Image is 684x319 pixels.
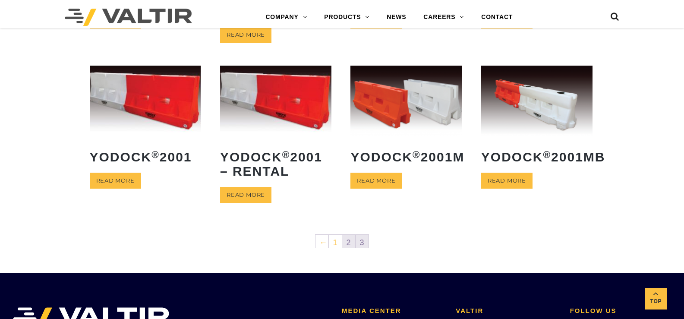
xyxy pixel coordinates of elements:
sup: ® [543,149,552,160]
img: Valtir [65,9,192,26]
a: Read more about “Yodock® 2001” [90,173,141,189]
span: 3 [356,235,369,248]
a: Read more about “Yodock® 2001 - Rental” [220,187,271,203]
a: Read more about “Yodock® 2001M” [350,173,402,189]
a: CONTACT [473,9,521,26]
span: Top [645,297,667,306]
a: 1 [329,235,342,248]
a: Yodock®2001 – Rental [220,66,331,184]
h2: Yodock 2001MB [481,143,593,171]
h2: Yodock 2001 [90,143,201,171]
a: Read more about “Yodock® 2001MB” [481,173,533,189]
a: PRODUCTS [315,9,378,26]
a: Yodock®2001M [350,66,462,170]
a: Yodock®2001MB [481,66,593,170]
a: NEWS [378,9,415,26]
h2: VALTIR [456,307,557,315]
a: Top [645,288,667,310]
nav: Product Pagination [90,234,595,251]
sup: ® [413,149,421,160]
a: Read more about “T-31™ Guardrail” [220,27,271,43]
sup: ® [151,149,160,160]
a: 2 [342,235,355,248]
a: CAREERS [415,9,473,26]
a: COMPANY [257,9,315,26]
h2: Yodock 2001M [350,143,462,171]
a: ← [315,235,328,248]
h2: MEDIA CENTER [342,307,443,315]
h2: FOLLOW US [570,307,671,315]
a: Yodock®2001 [90,66,201,170]
img: Yodock 2001 Water Filled Barrier and Barricade [90,66,201,135]
sup: ® [282,149,290,160]
img: Yodock 2001 Water Filled Barrier and Barricade [220,66,331,135]
h2: Yodock 2001 – Rental [220,143,331,185]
